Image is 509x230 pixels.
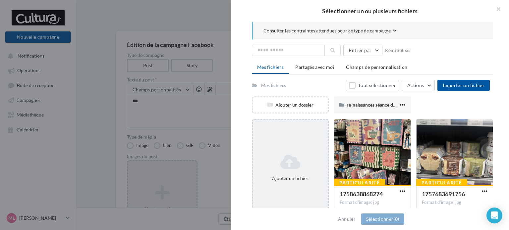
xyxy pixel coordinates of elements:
[340,200,405,206] div: Format d'image: jpg
[253,102,328,108] div: Ajouter un dossier
[382,46,414,54] button: Réinitialiser
[407,82,424,88] span: Actions
[402,80,435,91] button: Actions
[393,216,399,222] span: (0)
[257,64,284,70] span: Mes fichiers
[343,45,382,56] button: Filtrer par
[334,179,385,186] div: Particularité
[346,80,399,91] button: Tout sélectionner
[443,82,484,88] span: Importer un fichier
[422,200,487,206] div: Format d'image: jpg
[255,175,325,182] div: Ajouter un fichier
[263,27,397,35] button: Consulter les contraintes attendues pour ce type de campagne
[340,190,383,198] span: 1758638868274
[422,190,465,198] span: 1757683691756
[416,179,467,186] div: Particularité
[437,80,490,91] button: Importer un fichier
[263,27,391,34] span: Consulter les contraintes attendues pour ce type de campagne
[261,82,286,89] div: Mes fichiers
[347,102,415,108] span: re-naissances séance de bien-être
[346,64,407,70] span: Champs de personnalisation
[335,215,358,223] button: Annuler
[486,207,502,223] div: Open Intercom Messenger
[361,213,404,225] button: Sélectionner(0)
[295,64,334,70] span: Partagés avec moi
[241,8,498,14] h2: Sélectionner un ou plusieurs fichiers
